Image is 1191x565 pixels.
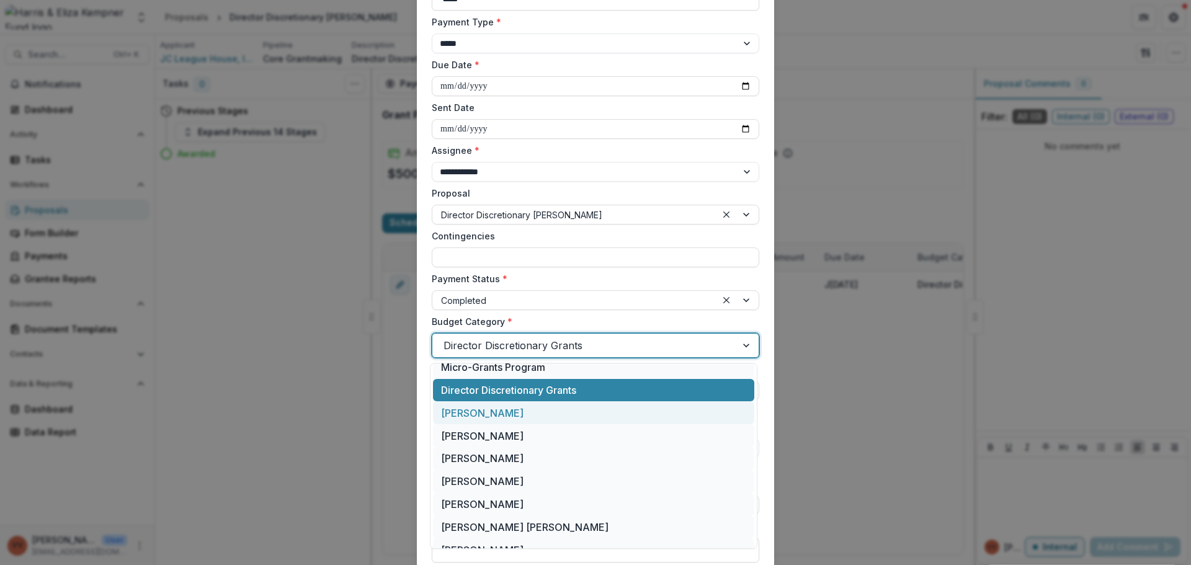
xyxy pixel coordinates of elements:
[432,16,752,29] label: Payment Type
[433,356,754,379] div: Micro-Grants Program
[433,515,754,538] div: [PERSON_NAME] [PERSON_NAME]
[433,401,754,424] div: [PERSON_NAME]
[432,58,752,71] label: Due Date
[433,447,754,470] div: [PERSON_NAME]
[432,101,752,114] label: Sent Date
[433,493,754,516] div: [PERSON_NAME]
[432,144,752,157] label: Assignee
[433,424,754,447] div: [PERSON_NAME]
[432,187,752,200] label: Proposal
[433,470,754,493] div: [PERSON_NAME]
[432,315,752,328] label: Budget Category
[432,272,752,285] label: Payment Status
[719,293,734,308] div: Clear selected options
[433,538,754,561] div: [PERSON_NAME]
[433,379,754,402] div: Director Discretionary Grants
[719,207,734,222] div: Clear selected options
[432,229,752,242] label: Contingencies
